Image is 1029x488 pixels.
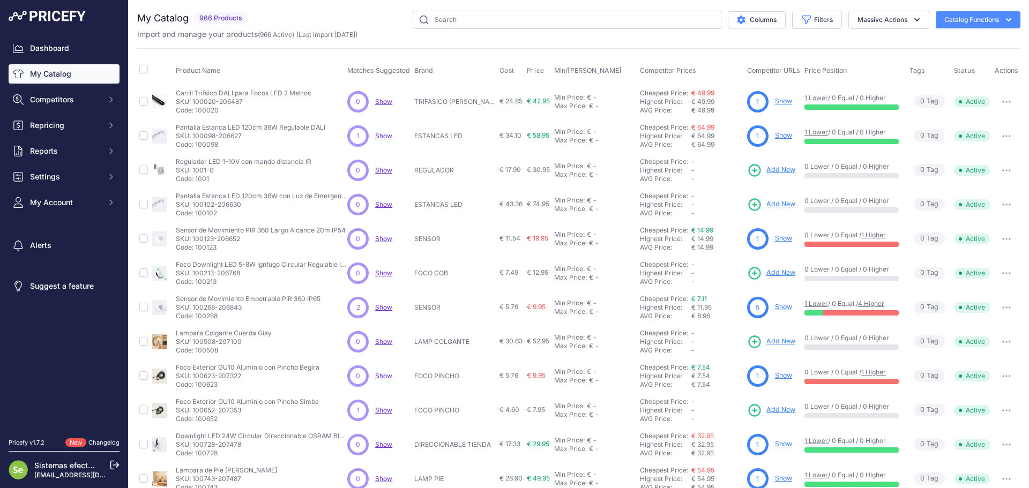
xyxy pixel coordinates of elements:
[9,141,120,161] button: Reports
[499,166,521,174] span: € 17.90
[554,127,585,136] div: Min Price:
[34,471,146,479] a: [EMAIL_ADDRESS][DOMAIN_NAME]
[640,337,691,346] div: Highest Price:
[554,333,585,342] div: Min Price:
[499,66,514,75] span: Cost
[589,342,593,350] div: €
[554,342,587,350] div: Max Price:
[591,367,596,376] div: -
[640,277,691,286] div: AVG Price:
[804,162,899,171] p: 0 Lower / 0 Equal / 0 Higher
[375,235,392,243] a: Show
[691,269,695,277] span: -
[414,166,495,175] p: REGULADOR
[176,235,346,243] p: SKU: 100123-206652
[356,234,360,244] span: 0
[356,97,360,107] span: 0
[176,260,347,269] p: Foco Downlight LED 5-8W Ignfugo Circular Regulable IP65 Corte 65 mm
[176,346,272,355] p: Code: 100508
[640,312,691,320] div: AVG Price:
[589,170,593,179] div: €
[747,163,795,178] a: Add New
[691,312,743,320] div: € 8.96
[375,97,392,106] a: Show
[357,131,360,141] span: 1
[792,11,842,29] button: Filters
[375,475,392,483] span: Show
[176,200,347,209] p: SKU: 100102-206630
[804,231,899,239] p: 0 Lower / 0 Equal /
[640,132,691,140] div: Highest Price:
[691,97,714,106] span: € 49.99
[375,269,392,277] a: Show
[554,93,585,102] div: Min Price:
[954,371,990,381] span: Active
[527,268,548,276] span: € 12.95
[858,299,884,307] a: 4 Higher
[954,268,990,279] span: Active
[640,466,688,474] a: Cheapest Price:
[756,131,759,141] span: 1
[691,140,743,149] div: € 64.99
[587,265,591,273] div: €
[747,403,795,418] a: Add New
[640,243,691,252] div: AVG Price:
[954,165,990,176] span: Active
[766,336,795,347] span: Add New
[414,66,433,74] span: Brand
[914,95,945,108] span: Tag
[804,94,828,102] a: 1 Lower
[30,197,100,208] span: My Account
[193,12,249,25] span: 966 Products
[176,363,319,372] p: Foco Exterior GU10 Aluminio con Pincho Begira
[775,131,792,139] a: Show
[176,106,311,115] p: Code: 100020
[766,199,795,209] span: Add New
[691,432,714,440] a: € 32.95
[375,440,392,448] span: Show
[691,260,695,268] span: -
[527,200,549,208] span: € 74.95
[587,93,591,102] div: €
[691,346,695,354] span: -
[375,303,392,311] a: Show
[499,303,518,311] span: € 5.76
[775,97,792,105] a: Show
[640,303,691,312] div: Highest Price:
[587,127,591,136] div: €
[413,11,721,29] input: Search
[375,200,392,208] a: Show
[640,192,688,200] a: Cheapest Price:
[176,209,347,217] p: Code: 100102
[914,164,945,176] span: Tag
[176,89,311,97] p: Carril Trifsico DALI para Focos LED 2 Metros
[176,243,346,252] p: Code: 100123
[861,231,886,239] a: 1 Higher
[176,303,320,312] p: SKU: 100268-206843
[9,11,86,21] img: Pricefy Logo
[176,295,320,303] p: Sensor de Movimiento Empotrable PIR 360 IP65
[593,239,599,247] div: -
[691,157,695,166] span: -
[554,162,585,170] div: Min Price:
[914,130,945,142] span: Tag
[176,312,320,320] p: Code: 100268
[640,260,688,268] a: Cheapest Price:
[375,406,392,414] span: Show
[499,371,518,379] span: € 5.76
[756,234,759,244] span: 1
[593,102,599,110] div: -
[296,31,357,39] span: (Last import [DATE])
[640,432,688,440] a: Cheapest Price:
[356,337,360,347] span: 0
[176,140,325,149] p: Code: 100098
[640,209,691,217] div: AVG Price:
[527,303,546,311] span: € 9.95
[499,97,523,105] span: € 24.85
[804,437,828,445] a: 1 Lower
[954,234,990,244] span: Active
[936,11,1020,28] button: Catalog Functions
[804,299,828,307] a: 1 Lower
